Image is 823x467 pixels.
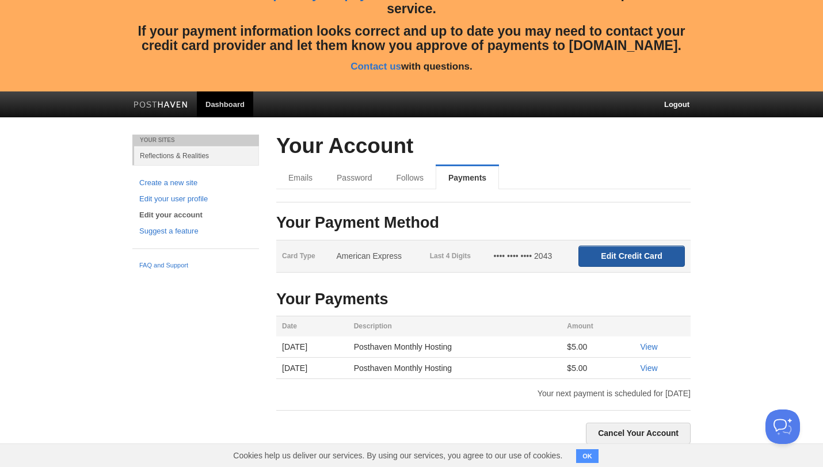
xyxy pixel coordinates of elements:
[330,240,424,272] td: American Express
[384,166,435,189] a: Follows
[197,91,253,117] a: Dashboard
[488,240,573,272] td: •••• •••• •••• 2043
[139,225,252,238] a: Suggest a feature
[348,316,562,337] th: Description
[132,135,259,146] li: Your Sites
[656,91,698,117] a: Logout
[276,336,348,358] td: [DATE]
[424,240,488,272] th: Last 4 Digits
[640,363,657,373] a: View
[132,62,691,72] h5: with questions.
[561,358,634,379] td: $5.00
[139,193,252,205] a: Edit your user profile
[276,316,348,337] th: Date
[132,24,691,53] h4: If your payment information looks correct and up to date you may need to contact your credit card...
[276,135,691,158] h2: Your Account
[139,209,252,221] a: Edit your account
[576,449,599,463] button: OK
[350,61,401,72] a: Contact us
[640,342,657,351] a: View
[561,336,634,358] td: $5.00
[268,389,699,397] div: Your next payment is scheduled for [DATE]
[348,358,562,379] td: Posthaven Monthly Hosting
[276,291,691,308] h3: Your Payments
[586,423,691,444] a: Cancel Your Account
[765,409,800,444] iframe: Help Scout Beacon - Open
[276,358,348,379] td: [DATE]
[276,215,691,232] h3: Your Payment Method
[139,177,252,189] a: Create a new site
[276,166,325,189] a: Emails
[436,166,499,189] a: Payments
[348,336,562,358] td: Posthaven Monthly Hosting
[139,261,252,271] a: FAQ and Support
[561,316,634,337] th: Amount
[134,146,259,165] a: Reflections & Realities
[276,240,330,272] th: Card Type
[134,101,188,110] img: Posthaven-bar
[578,246,685,267] input: Edit Credit Card
[222,444,574,467] span: Cookies help us deliver our services. By using our services, you agree to our use of cookies.
[325,166,384,189] a: Password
